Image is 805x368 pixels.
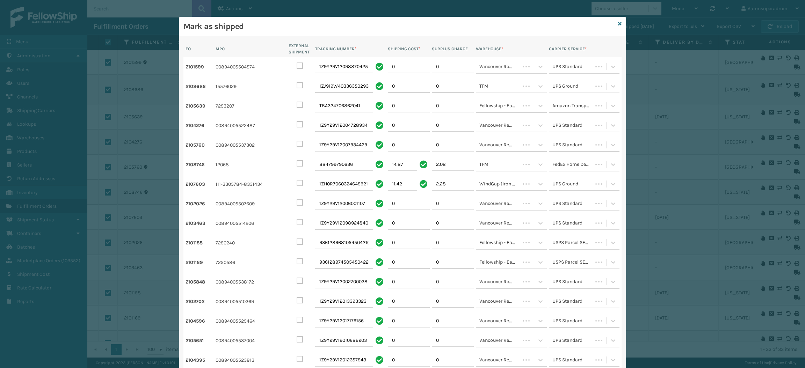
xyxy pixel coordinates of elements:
[186,82,213,91] span: 2108686
[216,239,287,247] span: 7250240
[186,356,213,365] span: 2104395
[479,160,521,169] div: TFM
[216,317,287,325] span: 00894005525464
[216,141,287,149] span: 00894005537302
[289,43,313,55] div: EXTERNAL SHIPMENT
[216,82,287,91] span: 15576029
[186,258,213,267] span: 2101169
[479,199,521,208] div: Vancouver Remco
[315,46,386,52] div: TRACKING NUMBER
[479,121,521,130] div: Vancouver Remco
[216,161,287,169] span: 12068
[216,200,287,208] span: 00894005507609
[186,46,213,52] div: FO
[552,199,594,208] div: UPS Standard
[186,317,213,325] span: 2104596
[552,141,594,149] div: UPS Standard
[479,102,521,110] div: Fellowship - East
[186,180,213,189] span: 2107603
[552,180,594,188] div: UPS Ground
[552,82,594,90] div: UPS Ground
[552,297,594,306] div: UPS Standard
[186,297,213,306] span: 2102702
[476,46,547,52] div: WAREHOUSE
[216,46,287,52] div: MPO
[216,219,287,228] span: 00894005514206
[552,238,594,247] div: USPS Parcel SELECT
[479,219,521,227] div: Vancouver Remco
[216,356,287,365] span: 00894005523813
[216,180,287,189] span: 111-3305784-8331434
[552,102,594,110] div: Amazon Transportation Ground
[388,46,430,52] div: SHIPPING COST
[216,297,287,306] span: 00894005510369
[186,122,213,130] span: 2104276
[552,258,594,266] div: USPS Parcel SELECT
[552,121,594,130] div: UPS Standard
[549,46,620,52] div: CARRIER SERVICE
[479,238,521,247] div: Fellowship - East
[216,63,287,71] span: 00894005504574
[479,82,521,90] div: TFM
[216,122,287,130] span: 00894005522487
[216,278,287,286] span: 00894005538172
[432,46,474,52] div: SURPLUS CHARGE
[552,278,594,286] div: UPS Standard
[552,336,594,345] div: UPS Standard
[186,200,213,208] span: 2102026
[216,102,287,110] span: 7253207
[186,239,213,247] span: 2101158
[479,336,521,345] div: Vancouver Remco
[216,258,287,267] span: 7250586
[186,141,213,149] span: 2105760
[186,63,213,71] span: 2101599
[552,317,594,325] div: UPS Standard
[479,141,521,149] div: Vancouver Remco
[186,219,213,228] span: 2103463
[552,219,594,227] div: UPS Standard
[479,297,521,306] div: Vancouver Remco
[479,278,521,286] div: Vancouver Remco
[479,317,521,325] div: Vancouver Remco
[216,337,287,345] span: 00894005537004
[479,62,521,71] div: Vancouver Remco
[479,356,521,364] div: Vancouver Remco
[479,258,521,266] div: Fellowship - East
[552,356,594,364] div: UPS Standard
[186,161,213,169] span: 2108746
[552,62,594,71] div: UPS Standard
[186,102,213,110] span: 2105639
[552,160,594,169] div: FedEx Home Delivery
[183,21,615,32] h3: Mark as shipped
[186,278,213,286] span: 2105848
[186,337,213,345] span: 2105651
[479,180,521,188] div: WindGap (Iron Mountain)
